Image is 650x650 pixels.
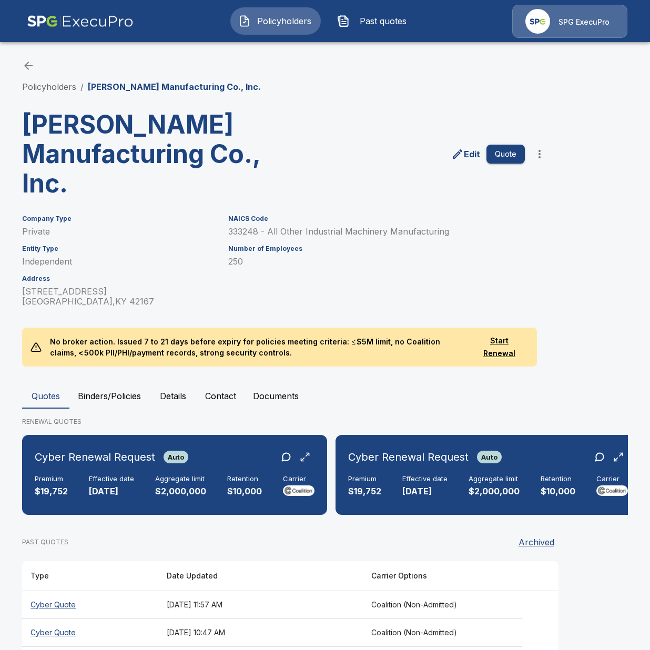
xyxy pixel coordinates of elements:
a: back [22,59,35,72]
p: PAST QUOTES [22,537,68,547]
button: Quote [486,145,525,164]
p: Independent [22,257,216,267]
h6: Aggregate limit [155,475,206,483]
h6: Carrier [283,475,314,483]
p: $2,000,000 [469,485,520,497]
th: Coalition (Non-Admitted) [363,591,522,618]
button: Details [149,383,197,409]
span: Policyholders [255,15,313,27]
img: Policyholders Icon [238,15,251,27]
button: Start Renewal [470,331,529,363]
p: 333248 - All Other Industrial Machinery Manufacturing [228,227,525,237]
p: No broker action. Issued 7 to 21 days before expiry for policies meeting criteria: ≤ $5M limit, n... [42,328,470,367]
h6: Retention [227,475,262,483]
th: Date Updated [158,561,363,591]
a: edit [449,146,482,162]
h6: Premium [35,475,68,483]
a: Policyholders [22,82,76,92]
p: [STREET_ADDRESS] [GEOGRAPHIC_DATA] , KY 42167 [22,287,216,307]
img: Past quotes Icon [337,15,350,27]
p: [DATE] [402,485,448,497]
th: [DATE] 11:57 AM [158,591,363,618]
h6: Premium [348,475,381,483]
h6: Carrier [596,475,628,483]
th: Type [22,561,158,591]
h6: Company Type [22,215,216,222]
li: / [80,80,84,93]
p: RENEWAL QUOTES [22,417,628,426]
button: Archived [514,532,558,553]
h6: Entity Type [22,245,216,252]
h6: Cyber Renewal Request [35,449,155,465]
p: $2,000,000 [155,485,206,497]
p: [PERSON_NAME] Manufacturing Co., Inc. [88,80,261,93]
button: more [529,144,550,165]
h6: Number of Employees [228,245,525,252]
button: Policyholders IconPolicyholders [230,7,321,35]
h6: Address [22,275,216,282]
h6: Aggregate limit [469,475,520,483]
button: Quotes [22,383,69,409]
span: Auto [164,453,188,461]
th: Cyber Quote [22,591,158,618]
th: [DATE] 10:47 AM [158,618,363,646]
th: Cyber Quote [22,618,158,646]
p: Edit [464,148,480,160]
h6: Effective date [402,475,448,483]
th: Carrier Options [363,561,522,591]
h6: Cyber Renewal Request [348,449,469,465]
img: Agency Icon [525,9,550,34]
nav: breadcrumb [22,80,261,93]
button: Contact [197,383,245,409]
img: Carrier [283,485,314,496]
img: AA Logo [27,5,134,38]
button: Past quotes IconPast quotes [329,7,420,35]
h6: Effective date [89,475,134,483]
div: policyholder tabs [22,383,628,409]
h6: Retention [541,475,575,483]
p: [DATE] [89,485,134,497]
button: Binders/Policies [69,383,149,409]
button: Documents [245,383,307,409]
a: Agency IconSPG ExecuPro [512,5,627,38]
p: Private [22,227,216,237]
span: Auto [477,453,502,461]
p: 250 [228,257,525,267]
th: Coalition (Non-Admitted) [363,618,522,646]
p: $19,752 [348,485,381,497]
h3: [PERSON_NAME] Manufacturing Co., Inc. [22,110,282,198]
p: $10,000 [227,485,262,497]
p: $19,752 [35,485,68,497]
h6: NAICS Code [228,215,525,222]
p: $10,000 [541,485,575,497]
img: Carrier [596,485,628,496]
p: SPG ExecuPro [558,17,610,27]
span: Past quotes [354,15,412,27]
